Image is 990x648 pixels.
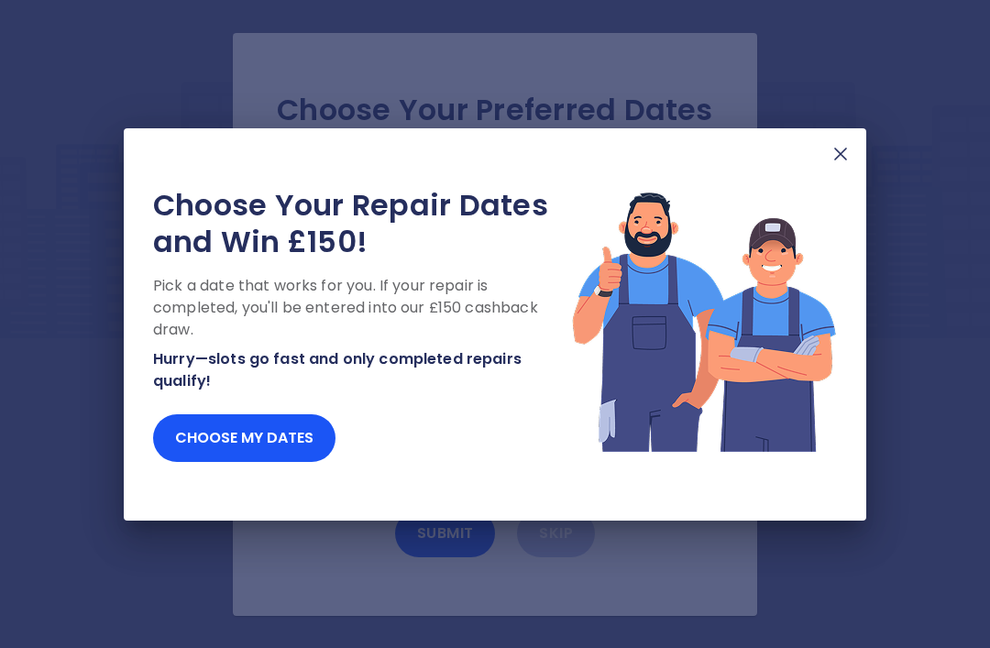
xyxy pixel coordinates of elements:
h2: Choose Your Repair Dates and Win £150! [153,187,571,260]
p: Hurry—slots go fast and only completed repairs qualify! [153,348,571,392]
p: Pick a date that works for you. If your repair is completed, you'll be entered into our £150 cash... [153,275,571,341]
img: X Mark [830,143,852,165]
button: Choose my dates [153,414,335,462]
img: Lottery [571,187,837,455]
